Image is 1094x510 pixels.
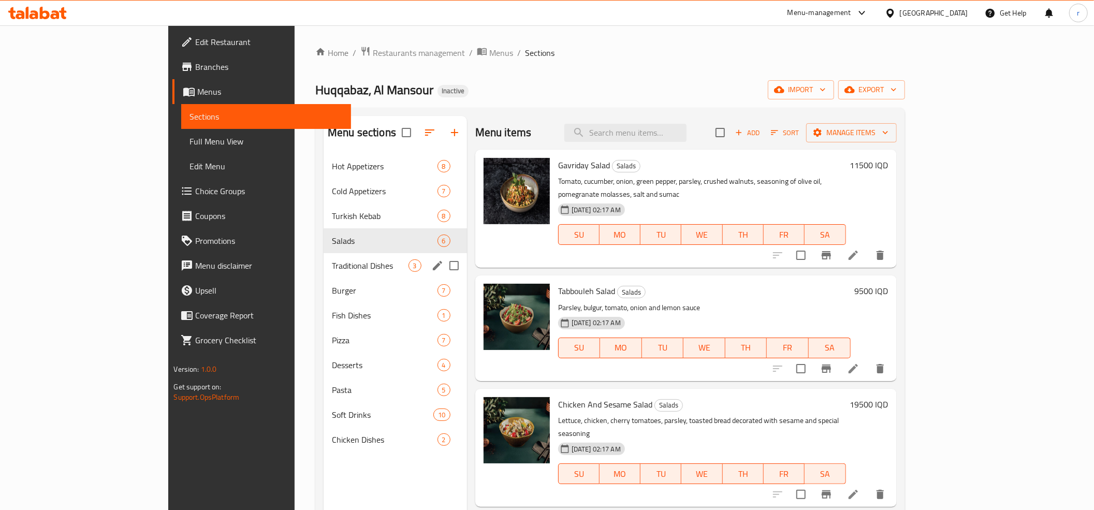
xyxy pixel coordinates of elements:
[645,227,677,242] span: TU
[604,467,636,482] span: MO
[172,54,351,79] a: Branches
[181,129,351,154] a: Full Menu View
[567,205,625,215] span: [DATE] 02:17 AM
[437,185,450,197] div: items
[1077,7,1080,19] span: r
[809,338,851,358] button: SA
[469,47,473,59] li: /
[489,47,513,59] span: Menus
[484,158,550,224] img: Gavriday Salad
[730,340,763,355] span: TH
[172,278,351,303] a: Upsell
[332,210,437,222] span: Turkish Kebab
[477,46,513,60] a: Menus
[600,224,640,245] button: MO
[324,402,467,427] div: Soft Drinks10
[315,46,905,60] nav: breadcrumb
[438,186,450,196] span: 7
[438,360,450,370] span: 4
[172,79,351,104] a: Menus
[612,160,640,172] span: Salads
[868,243,893,268] button: delete
[646,340,680,355] span: TU
[809,227,841,242] span: SA
[731,125,764,141] button: Add
[731,125,764,141] span: Add item
[768,467,800,482] span: FR
[437,210,450,222] div: items
[768,125,802,141] button: Sort
[814,356,839,381] button: Branch-specific-item
[195,259,343,272] span: Menu disclaimer
[563,340,596,355] span: SU
[195,185,343,197] span: Choice Groups
[437,235,450,247] div: items
[564,124,687,142] input: search
[173,362,199,376] span: Version:
[409,261,421,271] span: 3
[558,397,652,412] span: Chicken And Sesame Salad
[172,253,351,278] a: Menu disclaimer
[417,120,442,145] span: Sort sections
[324,253,467,278] div: Traditional Dishes3edit
[201,362,217,376] span: 1.0.0
[558,157,610,173] span: Gavriday Salad
[172,303,351,328] a: Coverage Report
[324,278,467,303] div: Burger7
[189,135,343,148] span: Full Menu View
[567,318,625,328] span: [DATE] 02:17 AM
[181,104,351,129] a: Sections
[723,463,764,484] button: TH
[558,175,846,201] p: Tomato, cucumber, onion, green pepper, parsley, crushed walnuts, seasoning of olive oil, pomegran...
[438,236,450,246] span: 6
[332,433,437,446] span: Chicken Dishes
[438,162,450,171] span: 8
[195,334,343,346] span: Grocery Checklist
[563,467,595,482] span: SU
[332,334,437,346] span: Pizza
[324,150,467,456] nav: Menu sections
[640,224,681,245] button: TU
[685,467,718,482] span: WE
[195,61,343,73] span: Branches
[353,47,356,59] li: /
[475,125,532,140] h2: Menu items
[727,227,760,242] span: TH
[328,125,396,140] h2: Menu sections
[723,224,764,245] button: TH
[900,7,968,19] div: [GEOGRAPHIC_DATA]
[438,211,450,221] span: 8
[332,284,437,297] span: Burger
[814,126,888,139] span: Manage items
[324,179,467,203] div: Cold Appetizers7
[197,85,343,98] span: Menus
[764,463,805,484] button: FR
[771,340,805,355] span: FR
[332,309,437,322] div: Fish Dishes
[172,328,351,353] a: Grocery Checklist
[725,338,767,358] button: TH
[790,358,812,380] span: Select to update
[855,284,888,298] h6: 9500 IQD
[409,259,421,272] div: items
[558,283,615,299] span: Tabbouleh Salad
[442,120,467,145] button: Add section
[332,409,433,421] div: Soft Drinks
[525,47,555,59] span: Sections
[600,463,640,484] button: MO
[642,338,684,358] button: TU
[847,362,859,375] a: Edit menu item
[604,227,636,242] span: MO
[438,385,450,395] span: 5
[332,259,408,272] span: Traditional Dishes
[809,467,841,482] span: SA
[438,435,450,445] span: 2
[838,80,905,99] button: export
[324,154,467,179] div: Hot Appetizers8
[558,301,851,314] p: Parsley, bulgur, tomato, onion and lemon sauce
[332,359,437,371] span: Desserts
[332,185,437,197] span: Cold Appetizers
